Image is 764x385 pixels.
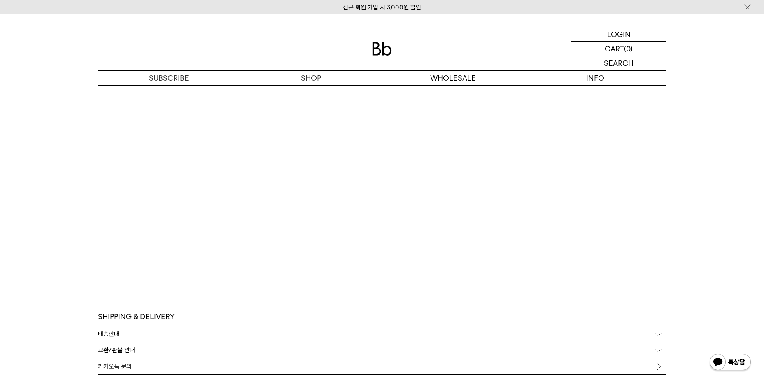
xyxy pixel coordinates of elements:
a: SHOP [240,71,382,85]
a: 카카오톡 문의 [98,358,666,374]
p: 배송안내 [98,330,119,338]
p: LOGIN [607,27,631,41]
p: WHOLESALE [382,71,524,85]
p: INFO [524,71,666,85]
p: (0) [624,42,633,56]
a: CART (0) [571,42,666,56]
a: 신규 회원 가입 시 3,000원 할인 [343,4,421,11]
p: 교환/환불 안내 [98,346,135,354]
img: 로고 [372,42,392,56]
p: SEARCH [604,56,634,70]
img: 카카오톡 채널 1:1 채팅 버튼 [709,353,752,373]
a: SUBSCRIBE [98,71,240,85]
a: LOGIN [571,27,666,42]
h3: SHIPPING & DELIVERY [98,312,175,322]
span: 카카오톡 문의 [98,363,132,370]
p: CART [605,42,624,56]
